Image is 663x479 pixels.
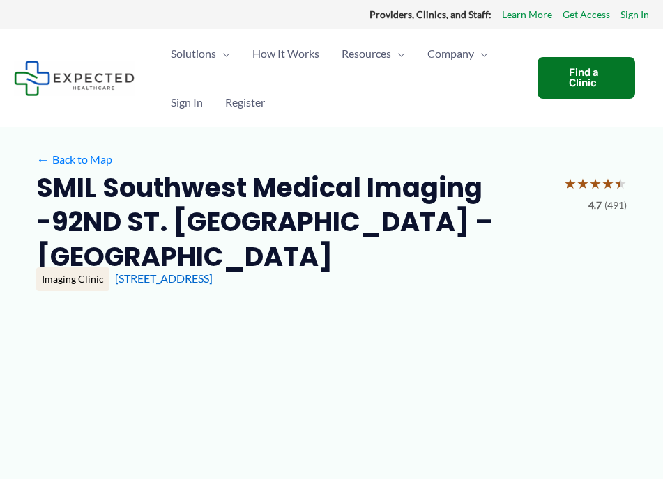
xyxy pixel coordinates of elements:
span: Solutions [171,29,216,78]
span: ← [36,152,49,166]
span: How It Works [252,29,319,78]
a: Find a Clinic [538,57,635,99]
a: [STREET_ADDRESS] [115,272,213,285]
nav: Primary Site Navigation [160,29,524,127]
a: Sign In [620,6,649,24]
span: Menu Toggle [474,29,488,78]
span: ★ [577,171,589,196]
a: Register [214,78,276,127]
span: (491) [604,196,627,214]
a: How It Works [241,29,330,78]
span: ★ [602,171,614,196]
a: SolutionsMenu Toggle [160,29,241,78]
a: Learn More [502,6,552,24]
a: ←Back to Map [36,149,112,170]
div: Imaging Clinic [36,267,109,291]
a: Sign In [160,78,214,127]
h2: SMIL Southwest Medical Imaging -92ND ST. [GEOGRAPHIC_DATA] – [GEOGRAPHIC_DATA] [36,171,553,274]
span: Sign In [171,78,203,127]
span: Menu Toggle [216,29,230,78]
img: Expected Healthcare Logo - side, dark font, small [14,61,135,96]
a: Get Access [563,6,610,24]
a: CompanyMenu Toggle [416,29,499,78]
span: 4.7 [588,196,602,214]
span: Company [427,29,474,78]
span: Menu Toggle [391,29,405,78]
a: ResourcesMenu Toggle [330,29,416,78]
span: ★ [589,171,602,196]
span: ★ [564,171,577,196]
span: Register [225,78,265,127]
strong: Providers, Clinics, and Staff: [369,8,491,20]
span: Resources [342,29,391,78]
span: ★ [614,171,627,196]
